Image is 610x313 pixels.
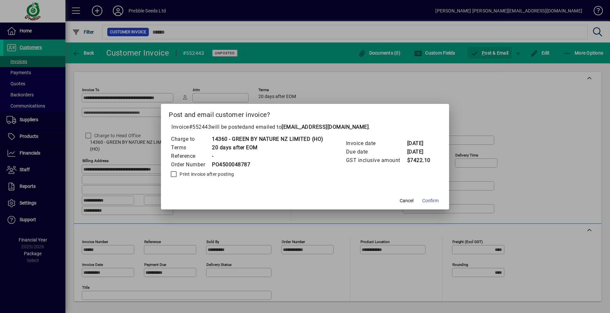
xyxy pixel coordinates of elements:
[161,104,449,123] h2: Post and email customer invoice?
[171,152,212,160] td: Reference
[400,197,413,204] span: Cancel
[346,148,407,156] td: Due date
[422,197,439,204] span: Confirm
[407,148,433,156] td: [DATE]
[282,124,369,130] b: [EMAIL_ADDRESS][DOMAIN_NAME]
[189,124,211,130] span: #552443
[171,143,212,152] td: Terms
[212,152,323,160] td: -
[212,160,323,169] td: PO4500048787
[346,156,407,165] td: GST inclusive amount
[171,160,212,169] td: Order Number
[407,139,433,148] td: [DATE]
[396,195,417,207] button: Cancel
[178,171,234,177] label: Print invoice after posting
[212,143,323,152] td: 20 days after EOM
[245,124,369,130] span: and emailed to
[420,195,441,207] button: Confirm
[171,135,212,143] td: Charge to
[346,139,407,148] td: Invoice date
[407,156,433,165] td: $7422.10
[212,135,323,143] td: 14360 - GREEN BY NATURE NZ LIMITED (HO)
[169,123,441,131] p: Invoice will be posted .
